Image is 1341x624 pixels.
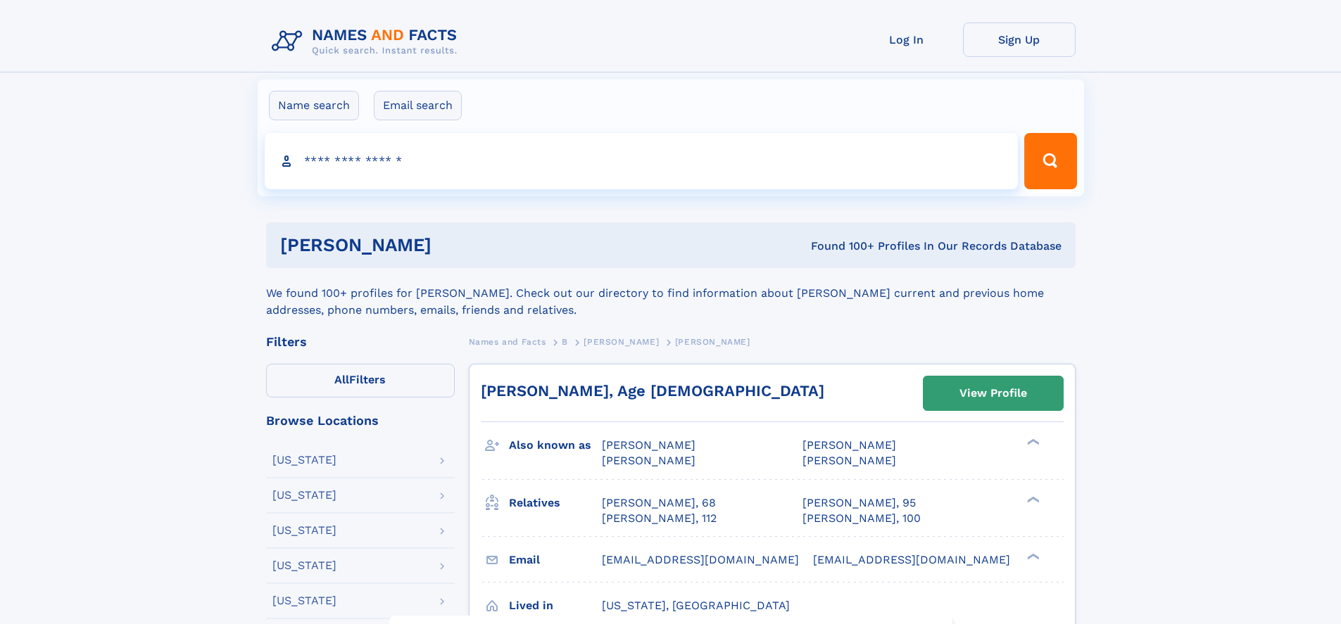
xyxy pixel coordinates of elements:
[1024,552,1040,561] div: ❯
[602,438,695,452] span: [PERSON_NAME]
[602,495,716,511] a: [PERSON_NAME], 68
[802,511,921,526] a: [PERSON_NAME], 100
[272,454,336,466] div: [US_STATE]
[280,236,622,254] h1: [PERSON_NAME]
[802,454,896,467] span: [PERSON_NAME]
[1024,438,1040,447] div: ❯
[924,376,1063,410] a: View Profile
[272,490,336,501] div: [US_STATE]
[374,91,462,120] label: Email search
[1024,495,1040,504] div: ❯
[562,337,568,347] span: B
[602,454,695,467] span: [PERSON_NAME]
[675,337,750,347] span: [PERSON_NAME]
[266,336,455,348] div: Filters
[272,560,336,571] div: [US_STATE]
[602,599,790,612] span: [US_STATE], [GEOGRAPHIC_DATA]
[602,511,717,526] a: [PERSON_NAME], 112
[584,337,659,347] span: [PERSON_NAME]
[266,414,455,427] div: Browse Locations
[602,553,799,566] span: [EMAIL_ADDRESS][DOMAIN_NAME]
[802,438,896,452] span: [PERSON_NAME]
[272,525,336,536] div: [US_STATE]
[266,23,469,61] img: Logo Names and Facts
[813,553,1010,566] span: [EMAIL_ADDRESS][DOMAIN_NAME]
[481,382,824,400] a: [PERSON_NAME], Age [DEMOGRAPHIC_DATA]
[850,23,963,57] a: Log In
[272,595,336,606] div: [US_STATE]
[509,433,602,457] h3: Also known as
[802,495,916,511] a: [PERSON_NAME], 95
[265,133,1019,189] input: search input
[509,548,602,572] h3: Email
[334,373,349,386] span: All
[621,238,1062,254] div: Found 100+ Profiles In Our Records Database
[963,23,1076,57] a: Sign Up
[469,333,546,350] a: Names and Facts
[959,377,1027,409] div: View Profile
[509,491,602,515] h3: Relatives
[266,364,455,397] label: Filters
[1024,133,1076,189] button: Search Button
[584,333,659,350] a: [PERSON_NAME]
[269,91,359,120] label: Name search
[509,594,602,618] h3: Lived in
[562,333,568,350] a: B
[266,268,1076,319] div: We found 100+ profiles for [PERSON_NAME]. Check out our directory to find information about [PERS...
